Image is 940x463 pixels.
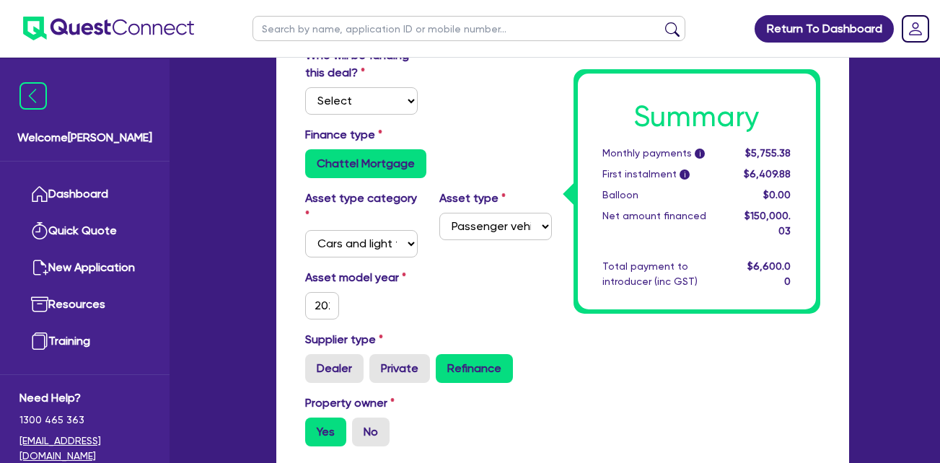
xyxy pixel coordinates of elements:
span: $6,600.00 [747,260,791,287]
span: $150,000.03 [744,210,791,237]
label: No [352,418,390,446]
label: Asset type [439,190,506,207]
label: Who will be funding this deal? [305,47,418,81]
label: Asset model year [294,269,429,286]
span: $0.00 [763,189,791,200]
input: Search by name, application ID or mobile number... [252,16,685,41]
label: Asset type category [305,190,418,224]
span: i [680,170,690,180]
span: 1300 465 363 [19,413,150,428]
a: Training [19,323,150,360]
span: Welcome [PERSON_NAME] [17,129,152,146]
div: Monthly payments [592,146,732,161]
a: Resources [19,286,150,323]
h1: Summary [602,100,791,134]
label: Chattel Mortgage [305,149,426,178]
label: Property owner [305,394,395,412]
a: Return To Dashboard [755,15,894,43]
a: Dropdown toggle [897,10,934,48]
a: New Application [19,250,150,286]
label: Finance type [305,126,382,144]
img: quest-connect-logo-blue [23,17,194,40]
img: resources [31,296,48,313]
a: Dashboard [19,176,150,213]
img: icon-menu-close [19,82,47,110]
label: Refinance [436,354,513,383]
span: i [695,149,705,159]
img: quick-quote [31,222,48,239]
div: First instalment [592,167,732,182]
img: training [31,332,48,350]
img: new-application [31,259,48,276]
label: Dealer [305,354,364,383]
div: Net amount financed [592,208,732,239]
span: $6,409.88 [744,168,791,180]
span: Need Help? [19,389,150,407]
div: Total payment to introducer (inc GST) [592,259,732,289]
a: Quick Quote [19,213,150,250]
label: Private [369,354,430,383]
label: Yes [305,418,346,446]
label: Supplier type [305,331,383,348]
span: $5,755.38 [745,147,791,159]
div: Balloon [592,188,732,203]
